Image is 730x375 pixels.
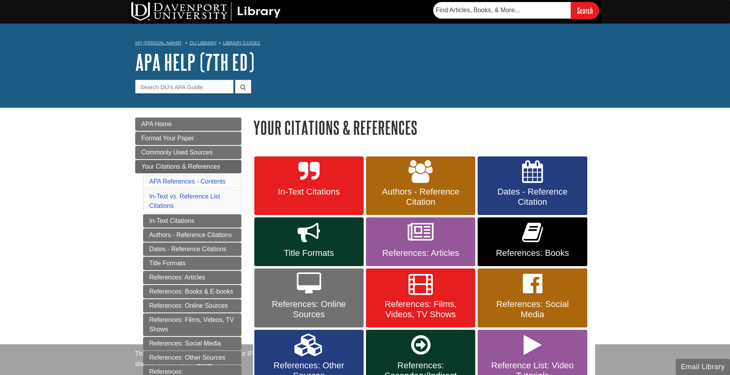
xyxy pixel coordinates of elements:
span: References: Films, Videos, TV Shows [372,299,469,320]
a: Dates - Reference Citations [143,243,241,256]
span: Authors - Reference Citation [372,187,469,207]
a: In-Text vs. Reference List Citations [149,193,221,209]
input: Find Articles, Books, & More... [433,2,571,18]
a: Authors - Reference Citation [366,156,475,215]
a: In-Text Citations [143,214,241,228]
a: APA Home [135,118,241,131]
input: Search DU's APA Guide [135,80,234,94]
button: Email Library [676,359,730,375]
form: Searches DU Library's articles, books, and more [433,2,599,19]
a: References: Online Sources [254,268,364,327]
a: References: Other Sources [143,351,241,364]
a: References: Films, Videos, TV Shows [143,313,241,336]
span: APA Home [142,121,172,127]
span: References: Online Sources [260,299,358,320]
a: References: Books & E-books [143,285,241,298]
span: Format Your Paper [142,135,194,142]
span: In-Text Citations [260,187,358,197]
a: Format Your Paper [135,132,241,145]
a: References: Social Media [143,337,241,350]
a: In-Text Citations [254,156,364,215]
a: DU Library [189,40,217,46]
span: Title Formats [260,248,358,258]
span: References: Articles [372,248,469,258]
span: Commonly Used Sources [142,149,213,156]
a: Title Formats [254,217,364,266]
a: APA Help (7th Ed) [135,50,254,74]
a: Title Formats [143,257,241,270]
input: Search [571,2,599,19]
nav: breadcrumb [135,38,595,50]
a: Dates - Reference Citation [478,156,587,215]
h1: Your Citations & References [253,118,595,138]
a: My [PERSON_NAME] [135,40,182,46]
a: References: Articles [143,271,241,284]
a: References: Social Media [478,268,587,327]
a: Authors - Reference Citations [143,228,241,242]
a: References: Films, Videos, TV Shows [366,268,475,327]
span: References: Books [484,248,581,258]
img: DU Library [131,2,281,21]
a: APA References - Contents [149,178,226,185]
a: References: Online Sources [143,299,241,312]
a: Library Guides [223,40,260,46]
span: Dates - Reference Citation [484,187,581,207]
a: References: Books [478,217,587,266]
a: References: Articles [366,217,475,266]
a: Your Citations & References [135,160,241,173]
span: Your Citations & References [142,163,220,170]
span: References: Social Media [484,299,581,320]
a: Commonly Used Sources [135,146,241,159]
